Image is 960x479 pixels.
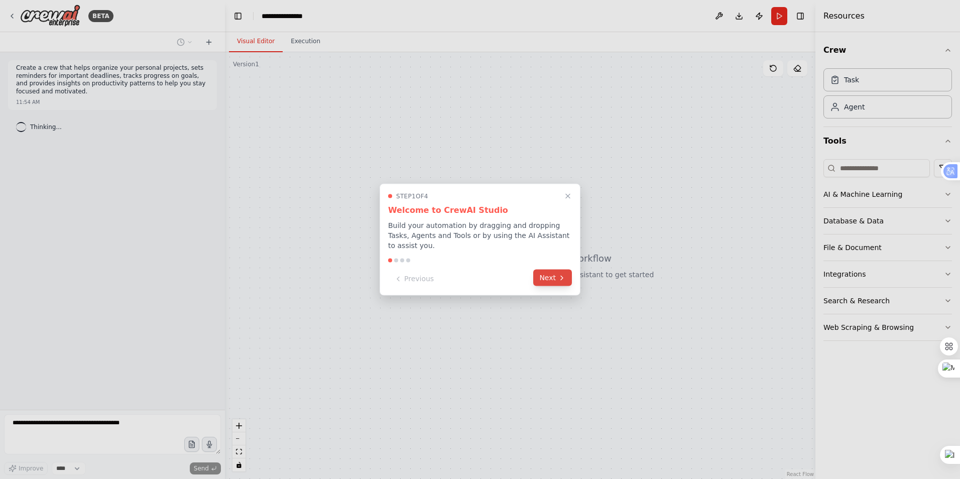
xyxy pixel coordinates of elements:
[388,271,440,287] button: Previous
[533,270,572,286] button: Next
[388,204,572,216] h3: Welcome to CrewAI Studio
[388,220,572,251] p: Build your automation by dragging and dropping Tasks, Agents and Tools or by using the AI Assista...
[231,9,245,23] button: Hide left sidebar
[562,190,574,202] button: Close walkthrough
[396,192,428,200] span: Step 1 of 4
